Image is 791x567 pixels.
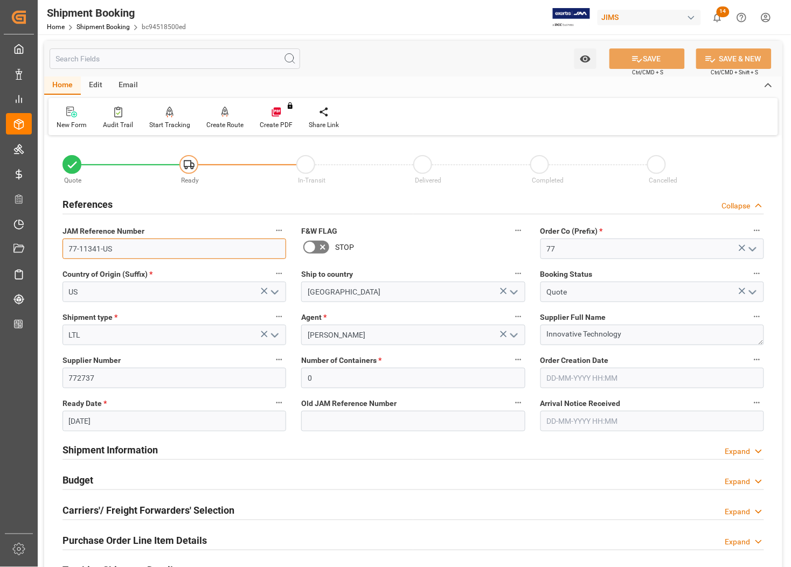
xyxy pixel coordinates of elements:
button: open menu [505,284,521,300]
a: Shipment Booking [77,23,130,31]
button: Booking Status [750,267,764,281]
div: Expand [725,536,751,548]
button: Arrival Notice Received [750,396,764,410]
span: STOP [335,242,354,253]
span: Arrival Notice Received [540,398,621,409]
input: Type to search/select [63,282,286,302]
input: Search Fields [50,48,300,69]
button: open menu [744,284,760,300]
span: Completed [532,177,564,184]
div: Share Link [309,120,339,130]
span: In-Transit [299,177,326,184]
a: Home [47,23,65,31]
button: Country of Origin (Suffix) * [272,267,286,281]
div: Edit [81,76,110,95]
button: open menu [574,48,596,69]
div: Email [110,76,146,95]
span: Quote [65,177,82,184]
button: F&W FLAG [511,223,525,237]
span: Country of Origin (Suffix) [63,269,152,280]
div: Start Tracking [149,120,190,130]
div: JIMS [598,10,701,25]
span: Supplier Number [63,355,121,366]
div: Expand [725,446,751,457]
span: Ready Date [63,398,107,409]
h2: Budget [63,473,93,487]
input: DD-MM-YYYY HH:MM [540,411,764,431]
div: Audit Trail [103,120,133,130]
span: Shipment type [63,312,117,323]
span: Ready [182,177,199,184]
span: Agent [301,312,327,323]
button: SAVE [609,48,685,69]
span: Ctrl/CMD + S [633,68,664,76]
input: DD-MM-YYYY [63,411,286,431]
h2: Carriers'/ Freight Forwarders' Selection [63,503,234,517]
input: DD-MM-YYYY HH:MM [540,368,764,388]
h2: References [63,197,113,212]
div: Expand [725,506,751,517]
span: Order Creation Date [540,355,609,366]
button: SAVE & NEW [696,48,772,69]
button: show 14 new notifications [705,5,730,30]
span: Ctrl/CMD + Shift + S [711,68,759,76]
button: Shipment type * [272,310,286,324]
button: open menu [505,327,521,344]
div: Create Route [206,120,244,130]
button: open menu [266,284,282,300]
button: Order Co (Prefix) * [750,223,764,237]
span: Cancelled [649,177,678,184]
div: Collapse [722,200,751,212]
span: Delivered [415,177,442,184]
button: Ship to country [511,267,525,281]
div: New Form [57,120,87,130]
span: Ship to country [301,269,353,280]
button: Old JAM Reference Number [511,396,525,410]
button: open menu [266,327,282,344]
button: JIMS [598,7,705,27]
span: Number of Containers [301,355,381,366]
button: Number of Containers * [511,353,525,367]
button: Supplier Number [272,353,286,367]
span: Booking Status [540,269,593,280]
span: Old JAM Reference Number [301,398,397,409]
img: Exertis%20JAM%20-%20Email%20Logo.jpg_1722504956.jpg [553,8,590,27]
div: Home [44,76,81,95]
span: JAM Reference Number [63,226,144,237]
h2: Shipment Information [63,443,158,457]
span: F&W FLAG [301,226,337,237]
button: Supplier Full Name [750,310,764,324]
button: Agent * [511,310,525,324]
button: Order Creation Date [750,353,764,367]
div: Shipment Booking [47,5,186,21]
button: Help Center [730,5,754,30]
span: 14 [717,6,730,17]
button: Ready Date * [272,396,286,410]
h2: Purchase Order Line Item Details [63,533,207,548]
span: Supplier Full Name [540,312,606,323]
button: JAM Reference Number [272,223,286,237]
button: open menu [744,241,760,257]
span: Order Co (Prefix) [540,226,603,237]
textarea: Innovative Technology [540,325,764,345]
div: Expand [725,476,751,487]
